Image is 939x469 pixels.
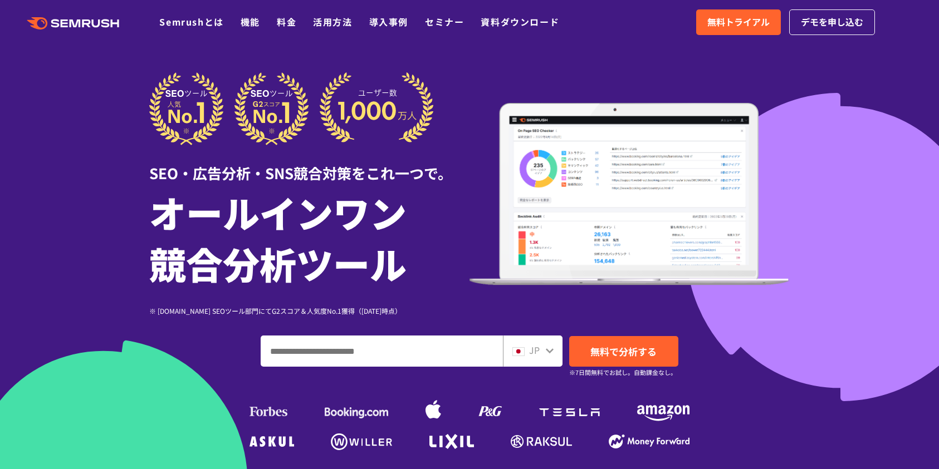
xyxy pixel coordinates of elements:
a: 料金 [277,15,296,28]
a: 導入事例 [369,15,408,28]
small: ※7日間無料でお試し。自動課金なし。 [569,367,677,378]
a: デモを申し込む [789,9,875,35]
span: 無料トライアル [707,15,770,29]
span: 無料で分析する [590,344,657,358]
a: 資料ダウンロード [481,15,559,28]
a: 無料で分析する [569,336,678,367]
h1: オールインワン 競合分析ツール [149,186,470,289]
a: セミナー [425,15,464,28]
a: 活用方法 [313,15,352,28]
span: デモを申し込む [801,15,863,29]
input: ドメイン、キーワードまたはURLを入力してください [261,336,502,366]
div: ※ [DOMAIN_NAME] SEOツール部門にてG2スコア＆人気度No.1獲得（[DATE]時点） [149,305,470,316]
a: 無料トライアル [696,9,781,35]
div: SEO・広告分析・SNS競合対策をこれ一つで。 [149,145,470,184]
a: 機能 [241,15,260,28]
span: JP [529,343,540,357]
a: Semrushとは [159,15,223,28]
